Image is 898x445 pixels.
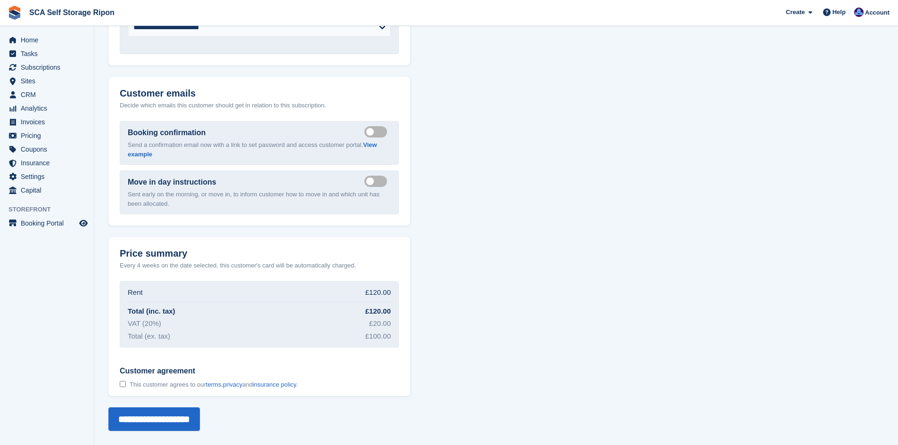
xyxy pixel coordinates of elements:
p: Decide which emails this customer should get in relation to this subscription. [120,101,399,110]
a: menu [5,61,89,74]
a: menu [5,115,89,129]
a: menu [5,170,89,183]
span: Insurance [21,156,77,170]
div: £20.00 [369,318,391,329]
span: Coupons [21,143,77,156]
a: menu [5,143,89,156]
a: privacy [223,381,242,388]
a: SCA Self Storage Ripon [25,5,118,20]
span: Subscriptions [21,61,77,74]
a: menu [5,156,89,170]
span: Settings [21,170,77,183]
label: Booking confirmation [128,127,206,138]
div: £100.00 [365,331,391,342]
a: insurance policy [253,381,296,388]
span: Tasks [21,47,77,60]
span: Sites [21,74,77,88]
div: VAT (20%) [128,318,161,329]
div: Total (ex. tax) [128,331,170,342]
div: Total (inc. tax) [128,306,175,317]
a: menu [5,74,89,88]
span: Booking Portal [21,217,77,230]
span: CRM [21,88,77,101]
span: Help [832,8,846,17]
div: Rent [128,287,143,298]
img: Sarah Race [854,8,864,17]
a: menu [5,102,89,115]
span: Home [21,33,77,47]
img: stora-icon-8386f47178a22dfd0bd8f6a31ec36ba5ce8667c1dd55bd0f319d3a0aa187defe.svg [8,6,22,20]
a: terms [206,381,222,388]
a: menu [5,129,89,142]
label: Send booking confirmation email [364,131,391,132]
span: Analytics [21,102,77,115]
a: menu [5,33,89,47]
span: Storefront [8,205,94,214]
div: £120.00 [365,287,391,298]
h2: Customer emails [120,88,399,99]
h2: Price summary [120,248,399,259]
div: £120.00 [365,306,391,317]
a: Preview store [78,218,89,229]
span: Invoices [21,115,77,129]
span: Pricing [21,129,77,142]
a: View example [128,141,377,158]
a: menu [5,47,89,60]
p: Send a confirmation email now with a link to set password and access customer portal. [128,140,391,159]
a: menu [5,184,89,197]
p: Sent early on the morning, or move in, to inform customer how to move in and which unit has been ... [128,190,391,208]
p: Every 4 weeks on the date selected, this customer's card will be automatically charged. [120,261,356,270]
span: This customer agrees to our , and . [130,381,298,388]
span: Capital [21,184,77,197]
a: menu [5,88,89,101]
label: Send move in day email [364,180,391,182]
a: menu [5,217,89,230]
input: Customer agreement This customer agrees to ourterms,privacyandinsurance policy. [120,381,126,387]
label: Move in day instructions [128,177,216,188]
span: Customer agreement [120,366,298,376]
span: Account [865,8,890,17]
span: Create [786,8,805,17]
